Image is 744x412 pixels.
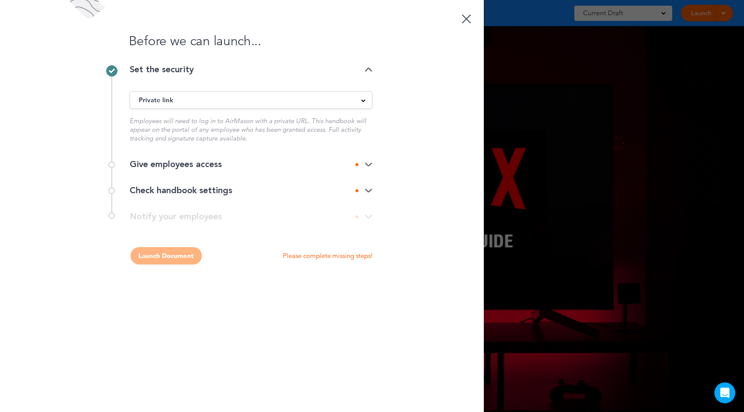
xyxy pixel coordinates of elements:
img: arrow-down@2x.png [365,162,372,167]
img: arrow-down@2x.png [365,188,372,194]
div: Set the security [130,65,372,74]
p: Employees will need to log in to AirMason with a private URL. This handbook will appear on the po... [130,117,372,143]
div: Give employees access [130,160,372,169]
div: Check handbook settings [130,186,372,195]
span: Private link [139,94,173,106]
img: arrow-down@2x.png [365,67,372,73]
p: Please complete missing steps! [283,251,372,260]
div: Open Intercom Messenger [714,382,735,403]
h1: Before we can launch... [111,35,372,48]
